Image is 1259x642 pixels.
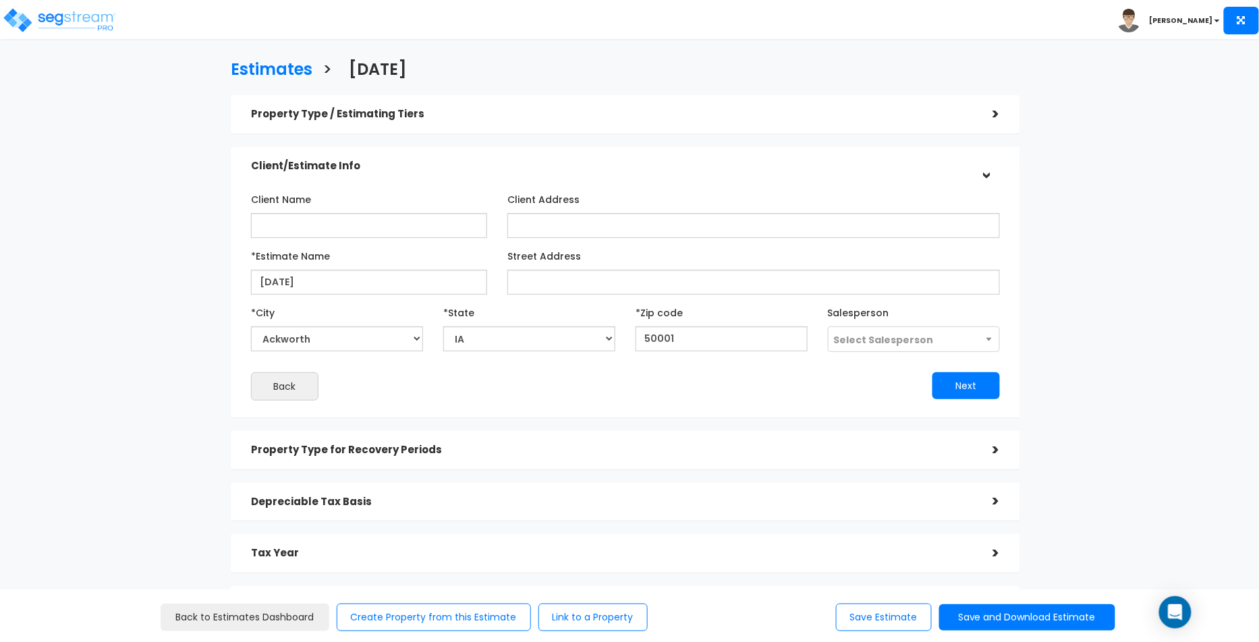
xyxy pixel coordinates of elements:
[973,104,1000,125] div: >
[251,548,973,559] h5: Tax Year
[251,372,318,401] button: Back
[1159,596,1192,629] div: Open Intercom Messenger
[834,333,934,347] span: Select Salesperson
[2,7,117,34] img: logo_pro_r.png
[507,245,581,263] label: Street Address
[932,372,1000,399] button: Next
[976,152,997,179] div: >
[973,543,1000,564] div: >
[251,444,973,456] h5: Property Type for Recovery Periods
[161,604,329,631] a: Back to Estimates Dashboard
[251,245,330,263] label: *Estimate Name
[507,188,580,206] label: Client Address
[339,47,407,88] a: [DATE]
[1150,16,1213,26] b: [PERSON_NAME]
[221,47,312,88] a: Estimates
[349,61,407,82] h3: [DATE]
[828,301,889,320] label: Salesperson
[231,61,312,82] h3: Estimates
[443,301,474,320] label: *State
[323,61,332,82] h3: >
[1117,9,1141,32] img: avatar.png
[251,496,973,508] h5: Depreciable Tax Basis
[636,301,683,320] label: *Zip code
[973,491,1000,512] div: >
[337,604,531,631] button: Create Property from this Estimate
[973,440,1000,461] div: >
[939,604,1115,631] button: Save and Download Estimate
[836,604,932,631] button: Save Estimate
[251,160,973,172] h5: Client/Estimate Info
[251,109,973,120] h5: Property Type / Estimating Tiers
[251,188,311,206] label: Client Name
[251,301,275,320] label: *City
[538,604,648,631] button: Link to a Property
